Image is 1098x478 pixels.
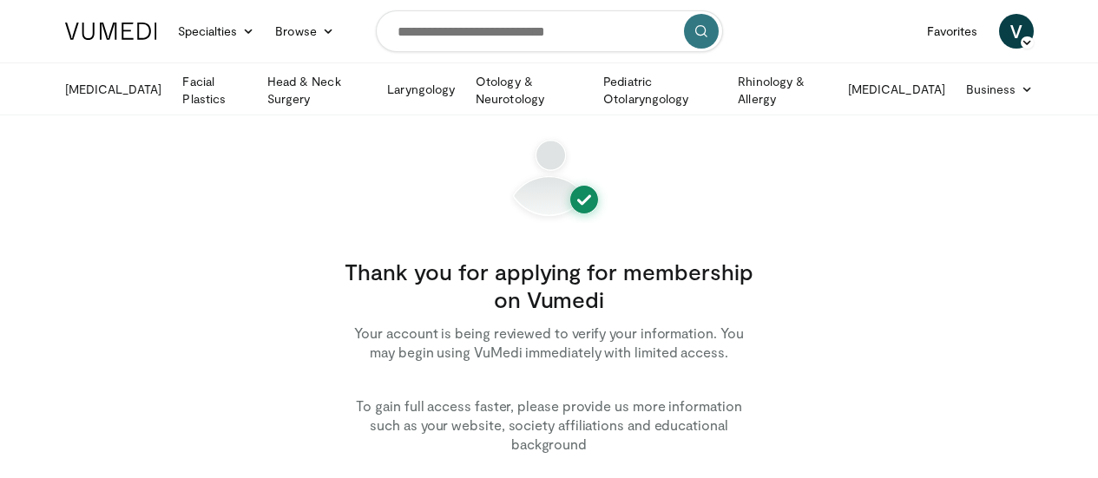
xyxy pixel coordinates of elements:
[376,10,723,52] input: Search topics, interventions
[168,14,266,49] a: Specialties
[341,396,758,454] p: To gain full access faster, please provide us more information such as your website, society affi...
[956,72,1044,107] a: Business
[917,14,989,49] a: Favorites
[727,73,838,108] a: Rhinology & Allergy
[838,72,956,107] a: [MEDICAL_DATA]
[172,73,256,108] a: Facial Plastics
[593,73,727,108] a: Pediatric Otolaryngology
[341,258,758,313] h3: Thank you for applying for membership on Vumedi
[265,14,345,49] a: Browse
[377,72,465,107] a: Laryngology
[480,136,619,223] img: User registration completed
[999,14,1034,49] a: V
[55,72,173,107] a: [MEDICAL_DATA]
[465,73,593,108] a: Otology & Neurotology
[65,23,157,40] img: VuMedi Logo
[257,73,378,108] a: Head & Neck Surgery
[341,324,758,362] p: Your account is being reviewed to verify your information. You may begin using VuMedi immediately...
